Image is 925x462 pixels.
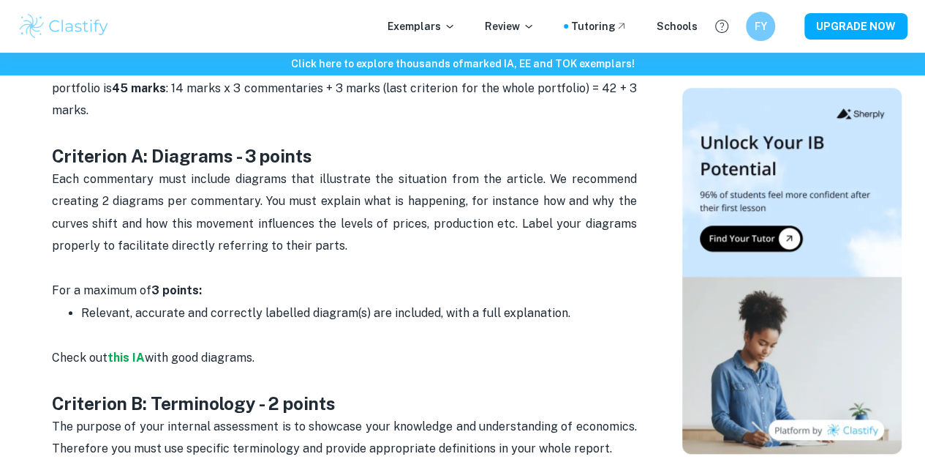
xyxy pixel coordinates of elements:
[18,12,110,41] img: Clastify logo
[752,18,769,34] h6: FY
[485,18,535,34] p: Review
[151,283,202,297] strong: 3 points:
[657,18,698,34] a: Schools
[52,146,312,166] strong: Criterion A: Diagrams - 3 points
[52,172,640,253] span: Each commentary must include diagrams that illustrate the situation from the article. We recommen...
[388,18,456,34] p: Exemplars
[52,351,107,365] span: Check out
[52,393,336,414] strong: Criterion B: Terminology - 2 points
[52,420,640,455] span: The purpose of your internal assessment is to showcase your knowledge and understanding of econom...
[746,12,775,41] button: FY
[107,351,145,365] a: this IA
[112,81,166,95] strong: 45 marks
[571,18,627,34] a: Tutoring
[145,351,254,365] span: with good diagrams.
[682,88,902,454] img: Thumbnail
[81,306,570,320] span: Relevant, accurate and correctly labelled diagram(s) are included, with a full explanation.
[804,13,907,40] button: UPGRADE NOW
[52,283,202,297] span: For a maximum of
[709,14,734,39] button: Help and Feedback
[3,56,922,72] h6: Click here to explore thousands of marked IA, EE and TOK exemplars !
